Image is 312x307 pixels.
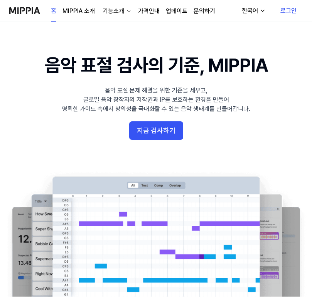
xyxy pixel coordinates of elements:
[129,121,183,140] button: 지금 검사하기
[166,7,187,16] a: 업데이트
[240,6,260,15] div: 한국어
[194,7,215,16] a: 문의하기
[62,7,95,16] a: MIPPIA 소개
[138,7,160,16] a: 가격안내
[62,86,250,114] div: 음악 표절 문제 해결을 위한 기준을 세우고, 글로벌 음악 창작자의 저작권과 IP를 보호하는 환경을 만들어 명확한 가이드 속에서 창의성을 극대화할 수 있는 음악 생태계를 만들어...
[45,52,267,78] h1: 음악 표절 검사의 기준, MIPPIA
[101,7,126,16] div: 기능소개
[51,0,56,22] a: 홈
[236,3,270,18] button: 한국어
[101,7,132,16] button: 기능소개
